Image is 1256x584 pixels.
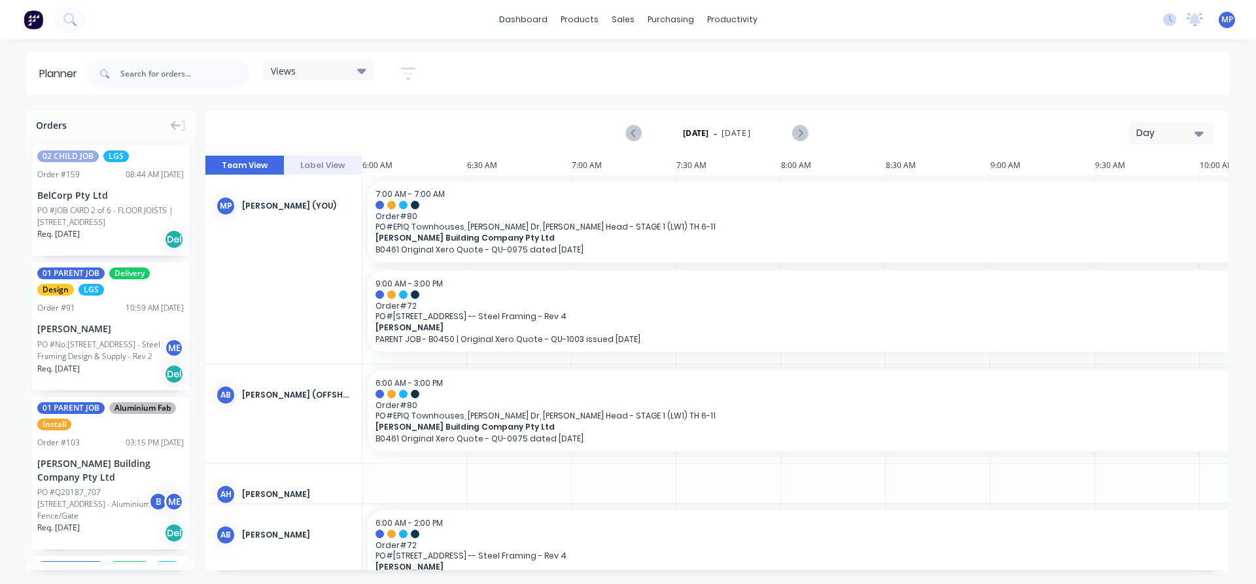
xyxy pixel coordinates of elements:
[78,284,104,296] span: LGS
[37,205,184,228] div: PO #JOB CARD 2 of 6 - FLOOR JOISTS | [STREET_ADDRESS]
[1136,126,1196,140] div: Day
[37,188,184,202] div: BelCorp Pty Ltd
[164,364,184,384] div: Del
[164,523,184,543] div: Del
[39,66,84,82] div: Planner
[37,302,75,314] div: Order # 91
[271,64,296,78] span: Views
[493,10,554,29] a: dashboard
[990,156,1095,175] div: 9:00 AM
[154,561,180,573] span: LGS
[37,339,168,362] div: PO #No.[STREET_ADDRESS] - Steel Framing Design & Supply - Rev 2
[36,118,67,132] span: Orders
[37,150,99,162] span: 02 CHILD JOB
[792,125,807,141] button: Next page
[216,385,235,405] div: AB
[120,61,250,87] input: Search for orders...
[242,200,351,212] div: [PERSON_NAME] (You)
[109,267,150,279] span: Delivery
[605,10,641,29] div: sales
[164,338,184,358] div: ME
[164,230,184,249] div: Del
[109,561,150,573] span: Delivery
[37,487,152,522] div: PO #Q20187_707 [STREET_ADDRESS] - Aluminium Fence/Gate
[37,284,74,296] span: Design
[641,10,701,29] div: purchasing
[126,302,184,314] div: 10:59 AM [DATE]
[37,437,80,449] div: Order # 103
[375,278,443,289] span: 9:00 AM - 3:00 PM
[37,522,80,534] span: Req. [DATE]
[781,156,886,175] div: 8:00 AM
[37,228,80,240] span: Req. [DATE]
[37,402,105,414] span: 01 PARENT JOB
[375,377,443,388] span: 6:00 AM - 3:00 PM
[242,389,351,401] div: [PERSON_NAME] (OFFSHORE)
[1129,122,1214,145] button: Day
[242,489,351,500] div: [PERSON_NAME]
[126,169,184,180] div: 08:44 AM [DATE]
[242,529,351,541] div: [PERSON_NAME]
[37,363,80,375] span: Req. [DATE]
[216,485,235,504] div: AH
[554,10,605,29] div: products
[109,402,176,414] span: Aluminium Fab
[572,156,676,175] div: 7:00 AM
[722,128,751,139] span: [DATE]
[362,156,467,175] div: 6:00 AM
[126,437,184,449] div: 03:15 PM [DATE]
[676,156,781,175] div: 7:30 AM
[1095,156,1200,175] div: 9:30 AM
[37,456,184,484] div: [PERSON_NAME] Building Company Pty Ltd
[284,156,362,175] button: Label View
[467,156,572,175] div: 6:30 AM
[216,525,235,545] div: AB
[205,156,284,175] button: Team View
[701,10,764,29] div: productivity
[37,561,105,573] span: 01 PARENT JOB
[24,10,43,29] img: Factory
[375,517,443,528] span: 6:00 AM - 2:00 PM
[148,492,168,511] div: B
[714,126,717,141] span: -
[375,188,445,199] span: 7:00 AM - 7:00 AM
[683,128,709,139] strong: [DATE]
[216,196,235,216] div: MP
[37,169,80,180] div: Order # 159
[627,125,642,141] button: Previous page
[37,419,71,430] span: Install
[886,156,990,175] div: 8:30 AM
[1221,14,1233,26] span: MP
[37,322,184,335] div: [PERSON_NAME]
[164,492,184,511] div: ME
[103,150,129,162] span: LGS
[37,267,105,279] span: 01 PARENT JOB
